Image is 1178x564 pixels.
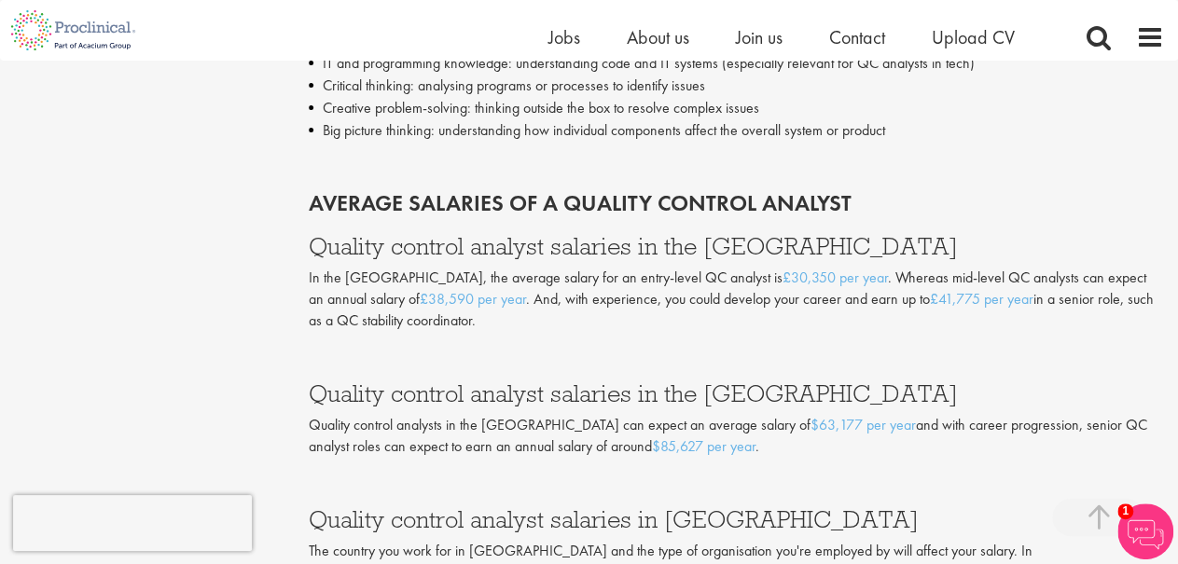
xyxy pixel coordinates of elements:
[548,25,580,49] a: Jobs
[309,381,1164,406] h3: Quality control analyst salaries in the [GEOGRAPHIC_DATA]
[309,52,1164,75] li: IT and programming knowledge: understanding code and IT systems (especially relevant for QC analy...
[627,25,689,49] a: About us
[736,25,783,49] a: Join us
[811,415,916,434] a: $63,177 per year
[309,234,1164,258] h3: Quality control analyst salaries in the [GEOGRAPHIC_DATA]
[309,191,1164,215] h2: Average salaries of a quality control analyst
[930,289,1033,309] a: £41,775 per year
[13,495,252,551] iframe: reCAPTCHA
[420,289,526,309] a: £38,590 per year
[932,25,1015,49] a: Upload CV
[309,268,1164,332] p: In the [GEOGRAPHIC_DATA], the average salary for an entry-level QC analyst is . Whereas mid-level...
[309,97,1164,119] li: Creative problem-solving: thinking outside the box to resolve complex issues
[309,75,1164,97] li: Critical thinking: analysing programs or processes to identify issues
[1117,503,1133,519] span: 1
[652,436,755,456] a: $85,627 per year
[309,415,1164,458] p: Quality control analysts in the [GEOGRAPHIC_DATA] can expect an average salary of and with career...
[1117,503,1173,559] img: Chatbot
[783,268,888,287] a: £30,350 per year
[309,507,1164,531] h3: Quality control analyst salaries in [GEOGRAPHIC_DATA]
[309,119,1164,142] li: Big picture thinking: understanding how individual components affect the overall system or product
[829,25,885,49] a: Contact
